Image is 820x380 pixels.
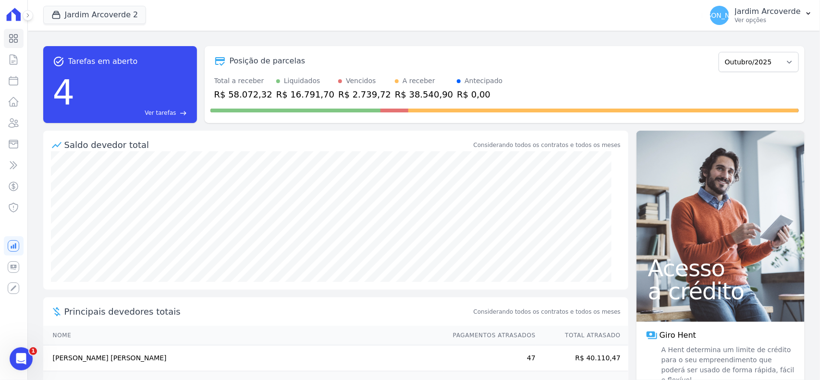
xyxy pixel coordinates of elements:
span: task_alt [53,56,64,67]
span: a crédito [648,280,793,303]
div: R$ 2.739,72 [338,88,391,101]
a: Ver tarefas east [78,109,187,117]
div: R$ 0,00 [457,88,502,101]
button: [PERSON_NAME] Jardim Arcoverde Ver opções [702,2,820,29]
td: 47 [444,345,536,371]
div: R$ 38.540,90 [395,88,453,101]
p: Jardim Arcoverde [735,7,801,16]
div: A receber [403,76,435,86]
div: Posição de parcelas [230,55,306,67]
th: Pagamentos Atrasados [444,326,536,345]
span: Giro Hent [660,330,696,341]
span: Ver tarefas [145,109,176,117]
span: Tarefas em aberto [68,56,138,67]
div: 4 [53,67,75,117]
td: [PERSON_NAME] [PERSON_NAME] [43,345,444,371]
span: east [180,110,187,117]
div: R$ 58.072,32 [214,88,272,101]
td: R$ 40.110,47 [536,345,628,371]
iframe: Intercom live chat [10,347,33,370]
div: Total a receber [214,76,272,86]
div: Vencidos [346,76,376,86]
span: Acesso [648,257,793,280]
span: Principais devedores totais [64,305,472,318]
button: Jardim Arcoverde 2 [43,6,147,24]
div: Antecipado [465,76,502,86]
span: [PERSON_NAME] [691,12,747,19]
span: Considerando todos os contratos e todos os meses [474,307,621,316]
span: 1 [29,347,37,355]
div: Liquidados [284,76,320,86]
th: Total Atrasado [536,326,628,345]
th: Nome [43,326,444,345]
div: Saldo devedor total [64,138,472,151]
div: R$ 16.791,70 [276,88,334,101]
div: Considerando todos os contratos e todos os meses [474,141,621,149]
p: Ver opções [735,16,801,24]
